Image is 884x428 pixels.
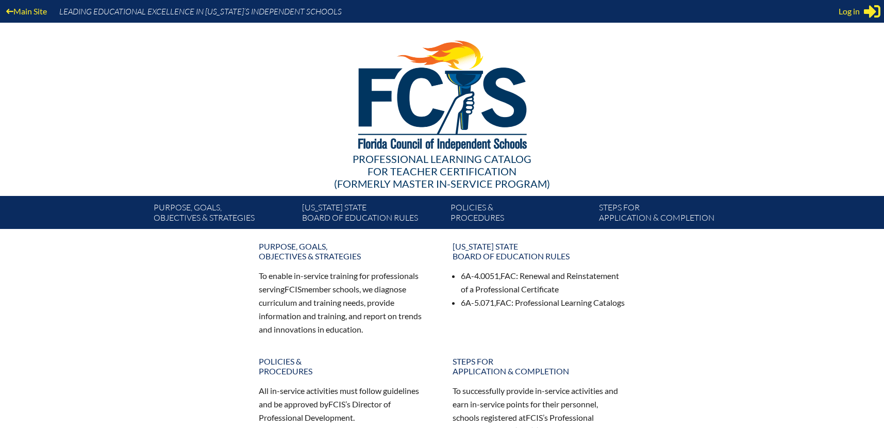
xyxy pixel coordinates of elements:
[285,284,302,294] span: FCIS
[496,298,511,307] span: FAC
[595,200,743,229] a: Steps forapplication & completion
[446,352,632,380] a: Steps forapplication & completion
[253,237,438,265] a: Purpose, goals,objectives & strategies
[328,399,345,409] span: FCIS
[149,200,298,229] a: Purpose, goals,objectives & strategies
[368,165,516,177] span: for Teacher Certification
[839,5,860,18] span: Log in
[336,23,548,163] img: FCISlogo221.eps
[298,200,446,229] a: [US_STATE] StateBoard of Education rules
[253,352,438,380] a: Policies &Procedures
[446,200,595,229] a: Policies &Procedures
[864,3,880,20] svg: Sign in or register
[526,413,543,422] span: FCIS
[461,269,626,296] li: 6A-4.0051, : Renewal and Reinstatement of a Professional Certificate
[259,384,432,424] p: All in-service activities must follow guidelines and be approved by ’s Director of Professional D...
[259,269,432,336] p: To enable in-service training for professionals serving member schools, we diagnose curriculum an...
[446,237,632,265] a: [US_STATE] StateBoard of Education rules
[2,4,51,18] a: Main Site
[501,271,516,281] span: FAC
[145,153,739,190] div: Professional Learning Catalog (formerly Master In-service Program)
[461,296,626,309] li: 6A-5.071, : Professional Learning Catalogs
